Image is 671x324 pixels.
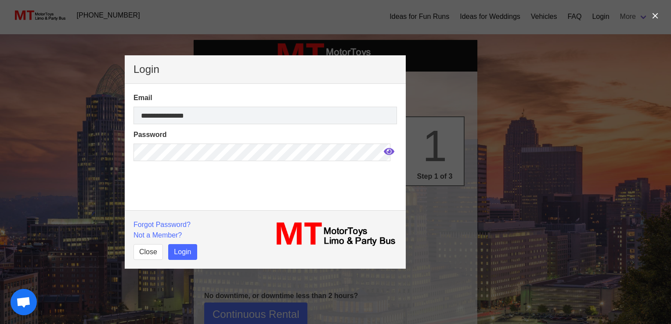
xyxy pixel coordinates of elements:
a: Forgot Password? [133,221,191,228]
label: Email [133,93,397,103]
img: MT_logo_name.png [271,220,397,248]
div: Open chat [11,289,37,315]
iframe: reCAPTCHA [133,166,267,232]
button: Login [168,244,197,260]
label: Password [133,130,397,140]
a: Not a Member? [133,231,182,239]
button: Close [133,244,163,260]
p: Login [133,64,397,75]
